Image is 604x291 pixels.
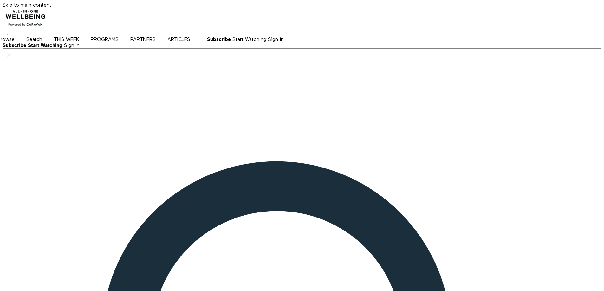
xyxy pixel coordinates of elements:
[165,37,198,42] a: ARTICLES
[232,37,266,42] a: Start Watching
[3,42,601,48] div: Secondary
[88,37,126,42] a: PROGRAMS
[64,43,80,48] a: Sign In
[24,37,50,42] a: Search
[51,37,87,42] a: THIS WEEK
[3,3,51,8] a: Skip to main content
[28,42,62,48] strong: Start Watching
[28,43,64,48] a: Start Watching
[3,42,26,48] strong: Subscribe
[207,36,231,42] strong: Subscribe
[3,30,601,42] nav: Primary
[128,37,163,42] a: PARTNERS
[268,37,284,42] a: Sign in
[207,37,232,42] a: Subscribe
[3,5,49,27] img: CARAVAN
[3,43,28,48] a: Subscribe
